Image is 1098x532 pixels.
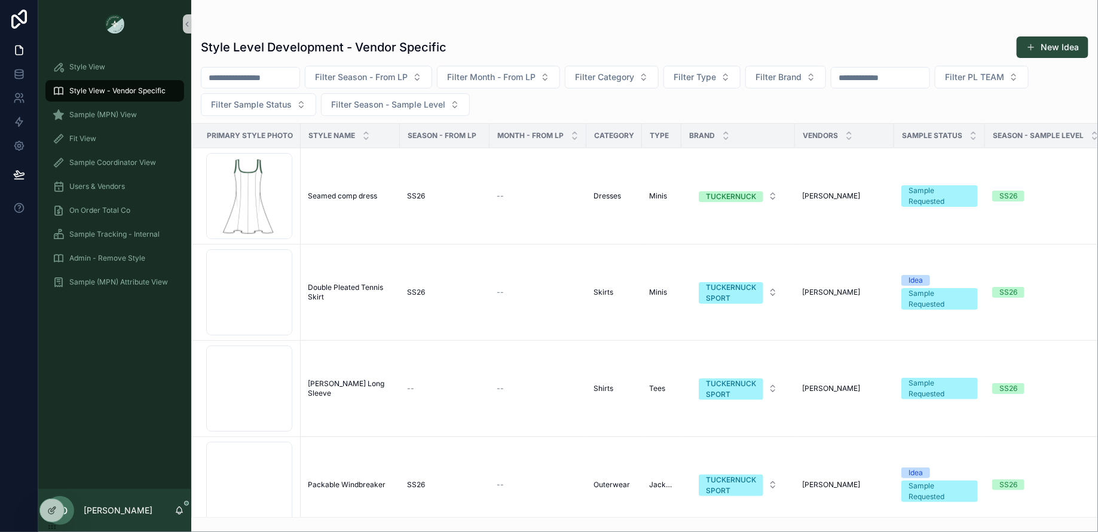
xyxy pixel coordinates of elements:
[69,110,137,120] span: Sample (MPN) View
[308,283,393,302] a: Double Pleated Tennis Skirt
[706,475,756,496] div: TUCKERNUCK SPORT
[45,152,184,173] a: Sample Coordinator View
[497,288,579,297] a: --
[407,288,425,297] span: SS26
[909,378,971,399] div: Sample Requested
[901,275,978,310] a: IdeaSample Requested
[945,71,1004,83] span: Filter PL TEAM
[663,66,741,88] button: Select Button
[689,185,788,207] a: Select Button
[993,131,1084,140] span: Season - Sample Level
[649,384,674,393] a: Tees
[105,14,124,33] img: App logo
[802,191,887,201] a: [PERSON_NAME]
[909,185,971,207] div: Sample Requested
[649,288,674,297] a: Minis
[407,480,425,490] span: SS26
[594,191,635,201] a: Dresses
[706,378,756,400] div: TUCKERNUCK SPORT
[497,131,564,140] span: Month - From LP
[407,288,482,297] a: SS26
[69,253,145,263] span: Admin - Remove Style
[45,200,184,221] a: On Order Total Co
[802,480,860,490] span: [PERSON_NAME]
[69,86,166,96] span: Style View - Vendor Specific
[497,480,579,490] a: --
[308,191,393,201] a: Seamed comp dress
[649,480,674,490] a: Jackets
[909,275,923,286] div: Idea
[575,71,634,83] span: Filter Category
[407,480,482,490] a: SS26
[447,71,536,83] span: Filter Month - From LP
[689,469,787,501] button: Select Button
[901,185,978,207] a: Sample Requested
[689,372,788,405] a: Select Button
[689,276,787,308] button: Select Button
[407,191,425,201] span: SS26
[902,131,962,140] span: Sample Status
[689,185,787,207] button: Select Button
[408,131,476,140] span: Season - From LP
[802,191,860,201] span: [PERSON_NAME]
[497,191,579,201] a: --
[901,467,978,502] a: IdeaSample Requested
[497,384,504,393] span: --
[69,206,130,215] span: On Order Total Co
[935,66,1029,88] button: Select Button
[689,372,787,405] button: Select Button
[594,131,634,140] span: Category
[45,247,184,269] a: Admin - Remove Style
[689,131,715,140] span: Brand
[803,131,838,140] span: Vendors
[909,467,923,478] div: Idea
[308,191,377,201] span: Seamed comp dress
[321,93,470,116] button: Select Button
[38,48,191,308] div: scrollable content
[706,191,756,202] div: TUCKERNUCK
[1017,36,1088,58] button: New Idea
[69,230,160,239] span: Sample Tracking - Internal
[45,56,184,78] a: Style View
[909,481,971,502] div: Sample Requested
[69,134,96,143] span: Fit View
[331,99,445,111] span: Filter Season - Sample Level
[69,182,125,191] span: Users & Vendors
[407,384,482,393] a: --
[201,93,316,116] button: Select Button
[45,104,184,126] a: Sample (MPN) View
[594,384,635,393] a: Shirts
[407,191,482,201] a: SS26
[649,191,667,201] span: Minis
[305,66,432,88] button: Select Button
[308,480,386,490] span: Packable Windbreaker
[45,128,184,149] a: Fit View
[315,71,408,83] span: Filter Season - From LP
[207,131,293,140] span: Primary Style Photo
[999,287,1017,298] div: SS26
[706,282,756,304] div: TUCKERNUCK SPORT
[674,71,716,83] span: Filter Type
[407,384,414,393] span: --
[45,80,184,102] a: Style View - Vendor Specific
[649,384,665,393] span: Tees
[689,468,788,502] a: Select Button
[594,288,613,297] span: Skirts
[497,480,504,490] span: --
[909,288,971,310] div: Sample Requested
[201,39,446,56] h1: Style Level Development - Vendor Specific
[594,480,635,490] a: Outerwear
[901,378,978,399] a: Sample Requested
[45,271,184,293] a: Sample (MPN) Attribute View
[594,480,630,490] span: Outerwear
[999,191,1017,201] div: SS26
[497,191,504,201] span: --
[594,191,621,201] span: Dresses
[69,62,105,72] span: Style View
[999,383,1017,394] div: SS26
[756,71,802,83] span: Filter Brand
[649,191,674,201] a: Minis
[594,288,635,297] a: Skirts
